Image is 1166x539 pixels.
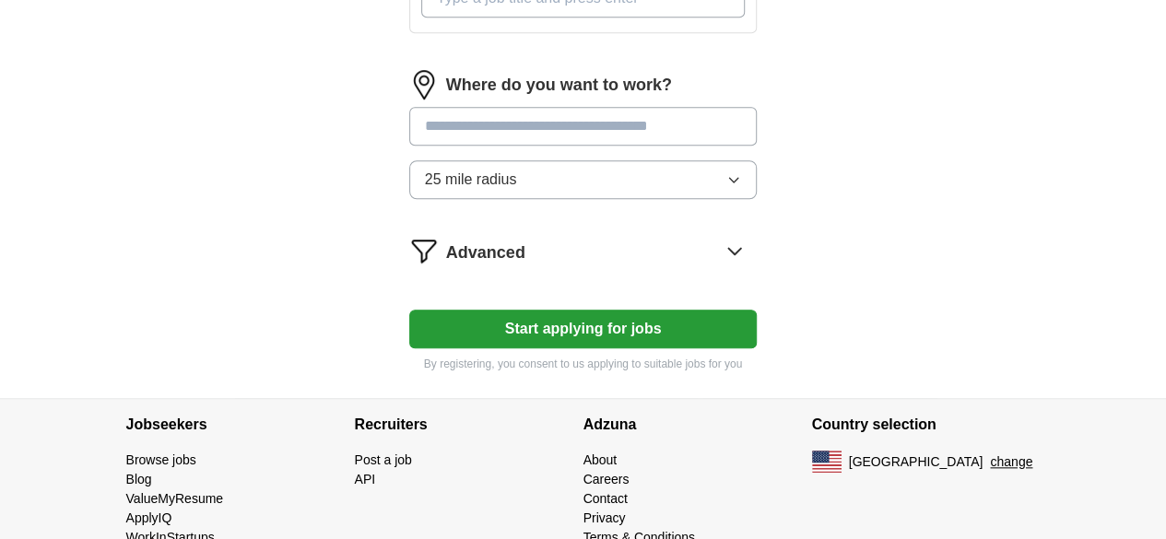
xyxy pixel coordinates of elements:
label: Where do you want to work? [446,73,672,98]
a: Browse jobs [126,452,196,467]
a: API [355,472,376,486]
a: ApplyIQ [126,510,172,525]
a: Careers [583,472,630,486]
span: [GEOGRAPHIC_DATA] [849,452,983,472]
a: ValueMyResume [126,491,224,506]
a: Post a job [355,452,412,467]
span: 25 mile radius [425,169,517,191]
a: About [583,452,618,467]
button: change [990,452,1032,472]
h4: Country selection [812,399,1041,451]
span: Advanced [446,240,525,265]
img: filter [409,236,439,265]
button: 25 mile radius [409,160,758,199]
a: Privacy [583,510,626,525]
img: US flag [812,451,842,473]
a: Blog [126,472,152,486]
p: By registering, you consent to us applying to suitable jobs for you [409,356,758,372]
button: Start applying for jobs [409,310,758,348]
img: location.png [409,70,439,100]
a: Contact [583,491,628,506]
